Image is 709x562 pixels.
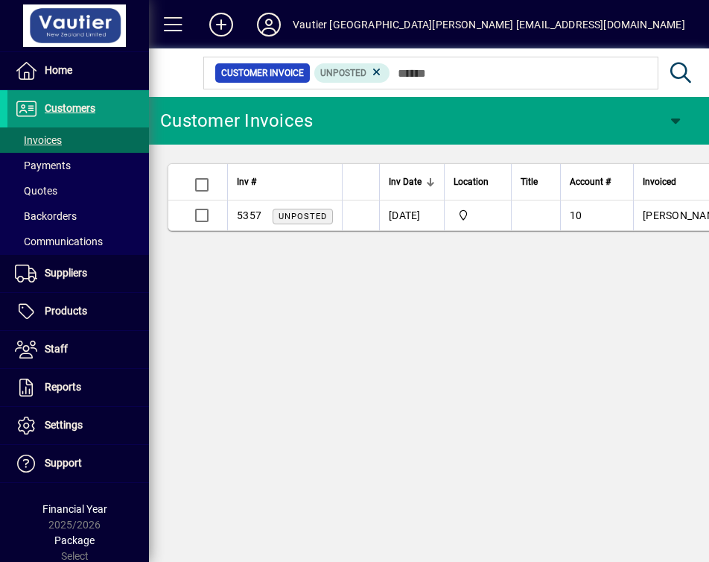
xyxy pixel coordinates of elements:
span: Financial Year [42,503,107,515]
button: Profile [245,11,293,38]
a: Reports [7,369,149,406]
span: Account # [570,174,611,190]
div: Location [454,174,502,190]
span: Suppliers [45,267,87,279]
a: Backorders [7,203,149,229]
span: Invoiced [643,174,676,190]
a: Products [7,293,149,330]
span: Customers [45,102,95,114]
a: Settings [7,407,149,444]
mat-chip: Customer Invoice Status: Unposted [314,63,390,83]
span: Backorders [15,210,77,222]
span: Unposted [279,212,327,221]
div: Account # [570,174,624,190]
span: Central [454,207,502,224]
span: Communications [15,236,103,247]
button: Add [197,11,245,38]
span: Inv Date [389,174,422,190]
span: Inv # [237,174,256,190]
span: Title [521,174,538,190]
span: Settings [45,419,83,431]
span: Package [54,534,95,546]
span: Products [45,305,87,317]
span: Staff [45,343,68,355]
div: Customer Invoices [160,109,313,133]
span: Home [45,64,72,76]
a: Suppliers [7,255,149,292]
span: Support [45,457,82,469]
div: Title [521,174,551,190]
a: Home [7,52,149,89]
div: Vautier [GEOGRAPHIC_DATA] [293,13,432,37]
span: Customer Invoice [221,66,304,80]
a: Staff [7,331,149,368]
div: Inv # [237,174,333,190]
span: Invoices [15,134,62,146]
a: Communications [7,229,149,254]
a: Support [7,445,149,482]
span: 10 [570,209,582,221]
span: Location [454,174,489,190]
div: Inv Date [389,174,435,190]
span: Reports [45,381,81,393]
span: Payments [15,160,71,171]
span: 5357 [237,209,261,221]
td: [DATE] [379,201,444,230]
a: Invoices [7,127,149,153]
div: [PERSON_NAME] [EMAIL_ADDRESS][DOMAIN_NAME] [432,13,684,37]
span: Unposted [320,68,366,78]
a: Quotes [7,178,149,203]
span: Quotes [15,185,57,197]
a: Payments [7,153,149,178]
